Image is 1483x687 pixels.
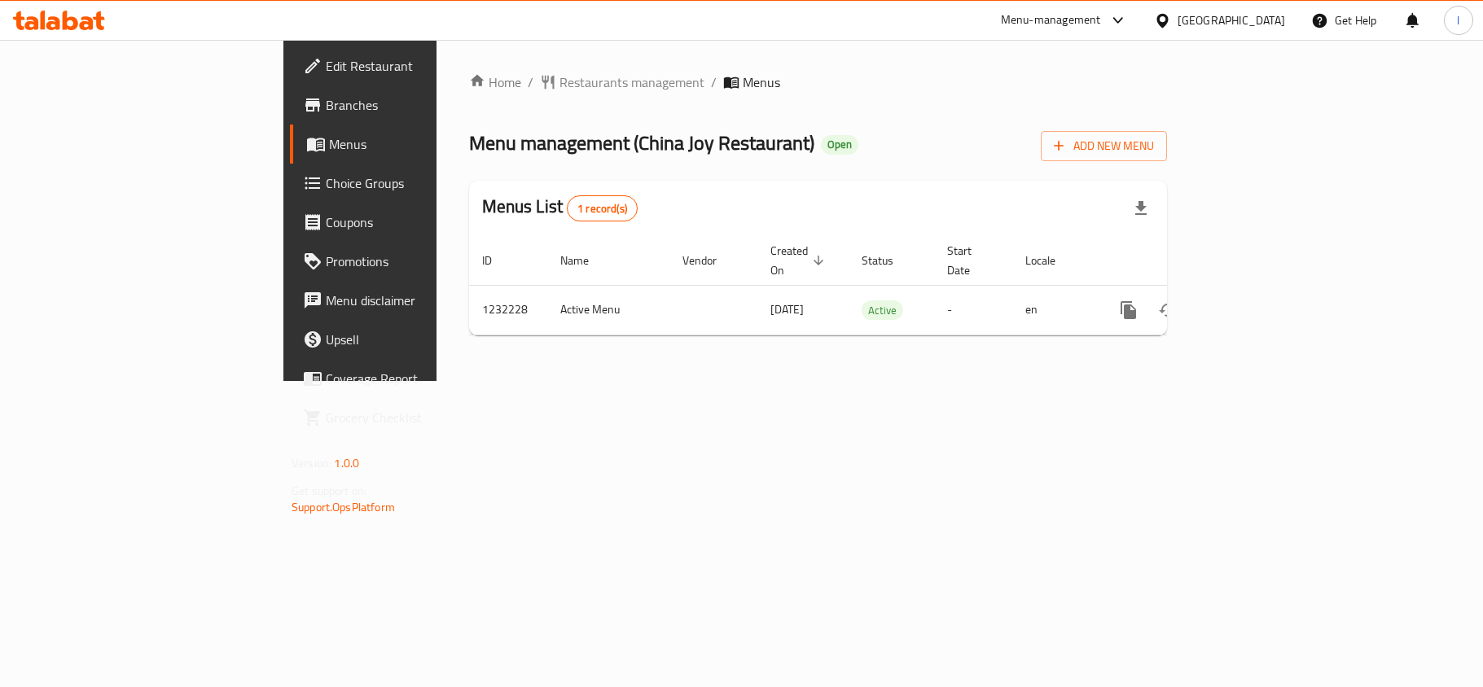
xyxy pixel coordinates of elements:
[326,212,518,232] span: Coupons
[1121,189,1161,228] div: Export file
[770,299,804,320] span: [DATE]
[290,320,531,359] a: Upsell
[469,125,814,161] span: Menu management ( China Joy Restaurant )
[290,398,531,437] a: Grocery Checklist
[743,72,780,92] span: Menus
[290,125,531,164] a: Menus
[1109,291,1148,330] button: more
[1001,11,1101,30] div: Menu-management
[334,453,359,474] span: 1.0.0
[290,85,531,125] a: Branches
[326,291,518,310] span: Menu disclaimer
[292,453,331,474] span: Version:
[290,359,531,398] a: Coverage Report
[292,480,366,501] span: Get support on:
[482,195,638,221] h2: Menus List
[292,497,395,518] a: Support.OpsPlatform
[947,241,993,280] span: Start Date
[682,251,738,270] span: Vendor
[326,330,518,349] span: Upsell
[326,56,518,76] span: Edit Restaurant
[862,300,903,320] div: Active
[1012,285,1096,335] td: en
[469,72,1167,92] nav: breadcrumb
[326,369,518,388] span: Coverage Report
[326,173,518,193] span: Choice Groups
[821,135,858,155] div: Open
[547,285,669,335] td: Active Menu
[290,46,531,85] a: Edit Restaurant
[1041,131,1167,161] button: Add New Menu
[482,251,513,270] span: ID
[711,72,717,92] li: /
[1457,11,1459,29] span: l
[934,285,1012,335] td: -
[862,251,915,270] span: Status
[326,95,518,115] span: Branches
[326,252,518,271] span: Promotions
[770,241,829,280] span: Created On
[1096,236,1279,286] th: Actions
[1148,291,1187,330] button: Change Status
[568,201,637,217] span: 1 record(s)
[290,242,531,281] a: Promotions
[559,72,704,92] span: Restaurants management
[560,251,610,270] span: Name
[567,195,638,221] div: Total records count
[290,281,531,320] a: Menu disclaimer
[862,301,903,320] span: Active
[540,72,704,92] a: Restaurants management
[290,164,531,203] a: Choice Groups
[329,134,518,154] span: Menus
[469,236,1279,335] table: enhanced table
[326,408,518,427] span: Grocery Checklist
[821,138,858,151] span: Open
[290,203,531,242] a: Coupons
[1025,251,1077,270] span: Locale
[1054,136,1154,156] span: Add New Menu
[1178,11,1285,29] div: [GEOGRAPHIC_DATA]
